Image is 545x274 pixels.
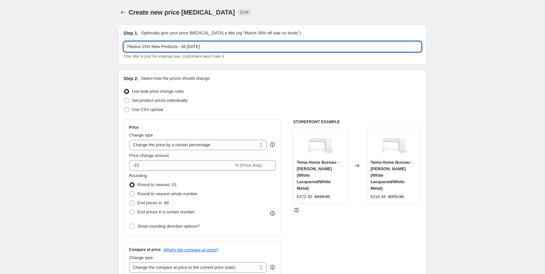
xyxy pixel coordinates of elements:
strike: €372.30 [388,194,404,200]
span: This title is just for internal use, customers won't see it [124,54,224,59]
div: help [269,141,276,148]
span: Rounding [129,173,147,178]
strike: €438.00 [315,194,330,200]
input: 30% off holiday sale [124,42,421,52]
h2: Step 2. [124,75,139,82]
span: Draft [240,10,248,15]
span: % (Price drop) [235,163,262,168]
span: Change type [129,255,153,260]
span: Use CSV upload [132,107,163,112]
p: Optionally give your price [MEDICAL_DATA] a title (eg "March 30% off sale on boots") [141,30,301,36]
span: Create new price [MEDICAL_DATA] [129,9,235,16]
span: Set product prices individually [132,98,188,103]
h3: Price [129,125,139,130]
h3: Compare at price [129,247,161,252]
span: Price change amount [129,153,169,158]
p: Select how the prices should change [141,75,210,82]
span: Change type [129,133,153,137]
h6: STOREFRONT EXAMPLE [293,119,421,125]
span: Use bulk price change rules [132,89,184,94]
input: -15 [129,160,234,171]
button: Price change jobs [118,8,127,17]
h2: Step 1. [124,30,139,36]
span: Show rounding direction options? [138,224,200,229]
span: Tema Home Bureau - [PERSON_NAME] (White Lacquered/White Metal) [297,160,339,191]
span: End prices in .99 [138,200,169,205]
img: Tema-Home-Bureau-Prado-White-White-00_a273924d-9370-4ed1-b3b8-c367e80c06df_80x.jpg [307,131,333,157]
span: Tema Home Bureau - [PERSON_NAME] (White Lacquered/White Metal) [370,160,412,191]
div: €372.30 [297,194,312,200]
span: End prices in a certain number [138,209,195,214]
div: help [269,264,276,270]
img: Tema-Home-Bureau-Prado-White-White-00_a273924d-9370-4ed1-b3b8-c367e80c06df_80x.jpg [381,131,407,157]
button: What's the compare at price? [163,247,218,252]
div: €316.46 [370,194,386,200]
span: Round to nearest .01 [138,182,177,187]
span: Round to nearest whole number [138,191,198,196]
